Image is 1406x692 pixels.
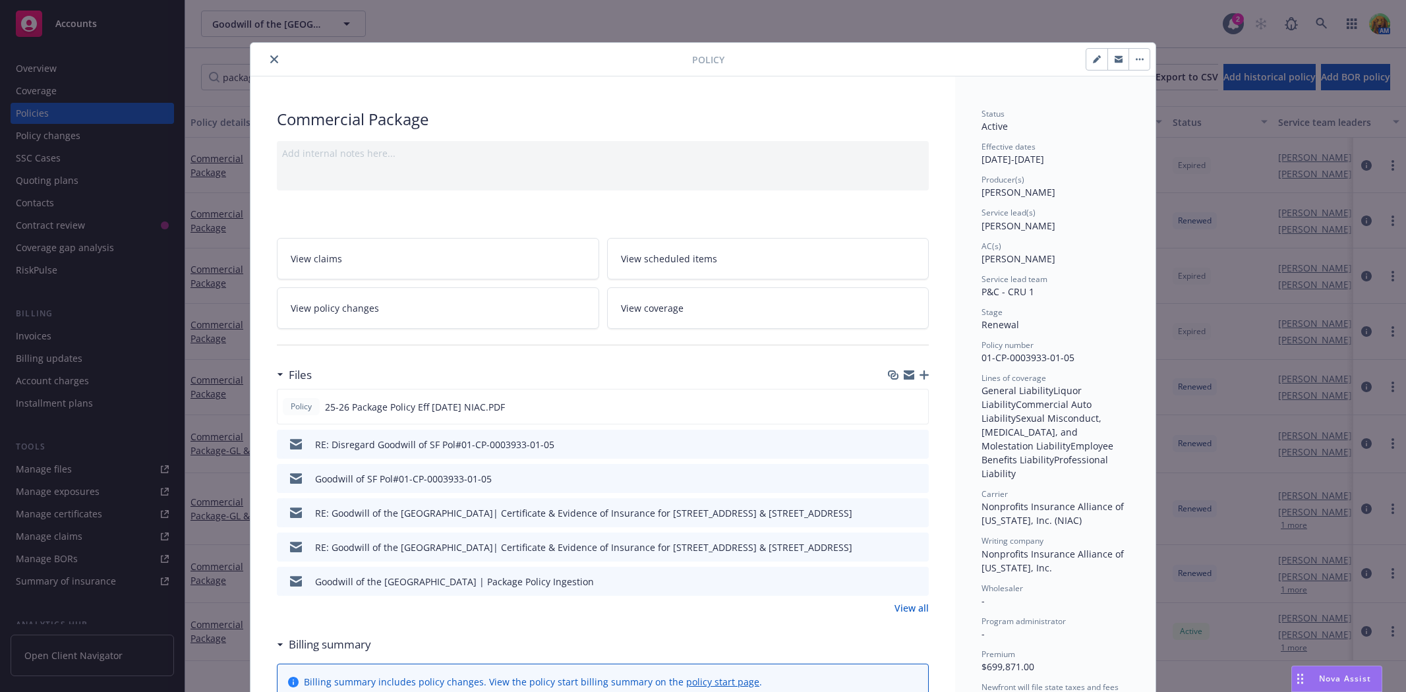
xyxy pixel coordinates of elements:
button: Nova Assist [1291,666,1382,692]
button: preview file [912,575,923,589]
a: View claims [277,238,599,279]
button: preview file [911,400,923,414]
span: General Liability [981,384,1053,397]
span: Service lead team [981,274,1047,285]
span: Stage [981,306,1003,318]
div: Billing summary [277,636,371,653]
span: - [981,627,985,640]
span: AC(s) [981,241,1001,252]
a: policy start page [686,676,759,688]
span: P&C - CRU 1 [981,285,1034,298]
span: Status [981,108,1005,119]
span: View claims [291,252,342,266]
span: Sexual Misconduct, [MEDICAL_DATA], and Molestation Liability [981,412,1104,452]
a: View all [894,601,929,615]
span: 25-26 Package Policy Eff [DATE] NIAC.PDF [325,400,505,414]
span: Nova Assist [1319,673,1371,684]
span: Liquor Liability [981,384,1084,411]
div: [DATE] - [DATE] [981,141,1129,166]
span: Program administrator [981,616,1066,627]
span: [PERSON_NAME] [981,219,1055,232]
span: View policy changes [291,301,379,315]
div: Add internal notes here... [282,146,923,160]
div: Commercial Package [277,108,929,130]
span: Renewal [981,318,1019,331]
button: preview file [912,506,923,520]
button: preview file [912,438,923,451]
div: Goodwill of the [GEOGRAPHIC_DATA] | Package Policy Ingestion [315,575,594,589]
span: [PERSON_NAME] [981,252,1055,265]
button: download file [891,575,901,589]
div: RE: Disregard Goodwill of SF Pol#01-CP-0003933-01-05 [315,438,554,451]
span: Employee Benefits Liability [981,440,1116,466]
a: View coverage [607,287,929,329]
div: Files [277,366,312,384]
button: download file [891,506,901,520]
span: View coverage [621,301,684,315]
h3: Billing summary [289,636,371,653]
span: - [981,594,985,607]
button: preview file [912,472,923,486]
button: close [266,51,282,67]
span: Nonprofits Insurance Alliance of [US_STATE], Inc. [981,548,1127,574]
span: Premium [981,649,1015,660]
span: Policy number [981,339,1034,351]
div: RE: Goodwill of the [GEOGRAPHIC_DATA]| Certificate & Evidence of Insurance for [STREET_ADDRESS] &... [315,506,852,520]
span: Producer(s) [981,174,1024,185]
div: RE: Goodwill of the [GEOGRAPHIC_DATA]| Certificate & Evidence of Insurance for [STREET_ADDRESS] &... [315,540,852,554]
a: View scheduled items [607,238,929,279]
span: Carrier [981,488,1008,500]
span: Policy [692,53,724,67]
span: 01-CP-0003933-01-05 [981,351,1074,364]
span: Commercial Auto Liability [981,398,1094,424]
button: download file [891,540,901,554]
span: $699,871.00 [981,660,1034,673]
span: Wholesaler [981,583,1023,594]
button: download file [891,472,901,486]
span: View scheduled items [621,252,717,266]
div: Goodwill of SF Pol#01-CP-0003933-01-05 [315,472,492,486]
h3: Files [289,366,312,384]
span: Nonprofits Insurance Alliance of [US_STATE], Inc. (NIAC) [981,500,1127,527]
span: Writing company [981,535,1043,546]
span: Lines of coverage [981,372,1046,384]
div: Billing summary includes policy changes. View the policy start billing summary on the . [304,675,762,689]
button: download file [891,438,901,451]
button: download file [890,400,900,414]
a: View policy changes [277,287,599,329]
span: Policy [288,401,314,413]
div: Drag to move [1292,666,1308,691]
button: preview file [912,540,923,554]
span: [PERSON_NAME] [981,186,1055,198]
span: Effective dates [981,141,1036,152]
span: Professional Liability [981,453,1111,480]
span: Service lead(s) [981,207,1036,218]
span: Active [981,120,1008,132]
